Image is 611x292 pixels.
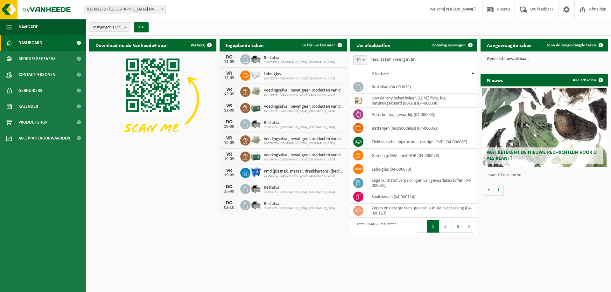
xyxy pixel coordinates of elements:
[264,153,344,158] span: Voedingsafval, bevat geen producten van dierlijke oorsprong, gemengde verpakking...
[220,39,270,51] h2: Ingeplande taken
[18,35,42,51] span: Dashboard
[417,220,427,233] button: Previous
[223,103,235,108] div: VR
[250,70,261,80] img: PB-LB-0680-HPE-GY-02
[223,184,235,189] div: DO
[264,201,335,207] span: Restafval
[264,126,335,129] span: 01-003272 - [GEOGRAPHIC_DATA] [GEOGRAPHIC_DATA]
[484,183,494,196] button: Vorige
[84,5,165,14] span: 01-003272 - BELGOSUC NV - BEERNEM
[367,135,477,149] td: elektronische apparatuur - overige (OVE) (04-000067)
[18,130,70,146] span: Acceptatievoorwaarden
[223,141,235,145] div: 19-09
[89,51,216,147] img: Download de VHEPlus App
[264,109,344,113] span: 10-779676 - [GEOGRAPHIC_DATA] [GEOGRAPHIC_DATA]
[84,5,166,14] span: 01-003272 - BELGOSUC NV - BEERNEM
[353,219,397,233] div: 1 tot 10 van 23 resultaten
[250,102,261,113] img: PB-LB-0680-HPE-GN-01
[372,71,390,77] span: Afvalstof
[93,23,122,32] span: Vestigingen
[134,22,149,32] button: OK
[223,87,235,92] div: VR
[542,39,607,51] a: Toon de aangevraagde taken
[264,137,344,142] span: Voedingsafval, bevat geen producten van dierlijke oorsprong, gemengde verpakking...
[223,152,235,157] div: VR
[427,220,439,233] button: 1
[18,51,56,67] span: Bedrijfsgegevens
[367,162,477,176] td: labo-glas (04-000079)
[18,67,55,83] span: Contactpersonen
[223,108,235,113] div: 12-09
[223,60,235,64] div: 11-09
[264,142,344,146] span: 10-779676 - [GEOGRAPHIC_DATA] [GEOGRAPHIC_DATA]
[367,190,477,204] td: spuitbussen (04-000114)
[444,7,476,12] strong: [PERSON_NAME]
[250,86,261,97] img: LP-PA-00000-WDN-11
[250,134,261,145] img: LP-PA-00000-WDN-11
[426,39,477,51] a: Ophaling aanvragen
[264,120,335,126] span: Restafval
[18,83,42,98] span: Gebruikers
[487,173,605,178] p: 1 van 10 resultaten
[191,43,205,47] span: Verberg
[297,39,346,51] a: Bekijk uw kalender
[264,88,344,93] span: Voedingsafval, bevat geen producten van dierlijke oorsprong, gemengde verpakking...
[264,77,335,81] span: 10-779676 - [GEOGRAPHIC_DATA] [GEOGRAPHIC_DATA]
[264,158,344,162] span: 10-779676 - [GEOGRAPHIC_DATA] [GEOGRAPHIC_DATA]
[250,118,261,129] img: WB-5000-GAL-GY-01
[367,121,477,135] td: batterijen (huishoudelijk) (04-000063)
[264,207,335,210] span: 01-003272 - [GEOGRAPHIC_DATA] [GEOGRAPHIC_DATA]
[370,57,416,62] label: resultaten weergeven
[367,149,477,162] td: gemengd KGA - niet ADR (04-000073)
[367,204,477,218] td: zepen en detergenten, gevaarlijk in kleinverpakking (04-000123)
[223,200,235,206] div: DO
[432,43,466,47] span: Ophaling aanvragen
[223,92,235,97] div: 12-09
[547,43,596,47] span: Toon de aangevraagde taken
[367,176,477,190] td: lege kunststof verpakkingen van gevaarlijke stoffen (04-000081)
[186,39,216,51] button: Verberg
[452,220,464,233] button: 3
[223,71,235,76] div: VR
[250,53,261,64] img: WB-5000-GAL-GY-01
[487,57,601,61] p: Geen data beschikbaar.
[250,151,261,161] img: PB-LB-0680-HPE-GN-01
[568,74,607,86] a: Alle artikelen
[89,39,174,51] h2: Download nu de Vanheede+ app!
[367,94,477,108] td: low density polyethyleen (LDPE) folie, los, naturel/gekleurd (80/20) (04-000038)
[250,199,261,210] img: WB-5000-GAL-GY-01
[113,25,122,29] count: (2/2)
[250,183,261,194] img: WB-5000-GAL-GY-01
[302,43,335,47] span: Bekijk uw kalender
[264,56,335,61] span: Restafval
[367,80,477,94] td: restafval (04-000029)
[487,150,597,161] span: Wat betekent de nieuwe RED-richtlijn voor u als klant?
[223,76,235,80] div: 12-09
[223,157,235,161] div: 19-09
[482,88,607,167] a: Wat betekent de nieuwe RED-richtlijn voor u als klant?
[264,190,335,194] span: 01-003272 - [GEOGRAPHIC_DATA] [GEOGRAPHIC_DATA]
[481,39,538,51] h2: Aangevraagde taken
[264,174,344,178] span: 01-003272 - [GEOGRAPHIC_DATA] [GEOGRAPHIC_DATA]
[264,72,335,77] span: Labo-glas
[18,19,38,35] span: Navigatie
[223,55,235,60] div: DO
[264,185,335,190] span: Restafval
[354,56,367,65] span: 10
[223,136,235,141] div: VR
[494,183,504,196] button: Volgende
[264,61,335,65] span: 01-003272 - [GEOGRAPHIC_DATA] [GEOGRAPHIC_DATA]
[264,104,344,109] span: Voedingsafval, bevat geen producten van dierlijke oorsprong, gemengde verpakking...
[89,22,130,32] button: Vestigingen(2/2)
[223,173,235,178] div: 19-09
[223,206,235,210] div: 02-10
[223,168,235,173] div: VR
[18,114,47,130] span: Product Shop
[264,93,344,97] span: 10-779676 - [GEOGRAPHIC_DATA] [GEOGRAPHIC_DATA]
[367,108,477,121] td: absorbentia, gevaarlijk (04-000055)
[264,169,344,174] span: Pmd (plastiek, metaal, drankkartons) (bedrijven)
[439,220,452,233] button: 2
[350,39,397,51] h2: Uw afvalstoffen
[223,125,235,129] div: 18-09
[464,220,474,233] button: Next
